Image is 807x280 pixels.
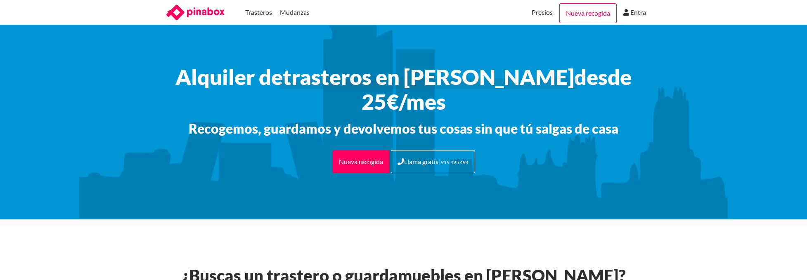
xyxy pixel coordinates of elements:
[283,64,574,89] span: trasteros en [PERSON_NAME]
[391,150,475,173] a: Llama gratis| 919 495 494
[766,240,807,280] iframe: Chat Widget
[156,120,651,137] h3: Recogemos, guardamos y devolvemos tus cosas sin que tú salgas de casa
[438,159,469,165] small: | 919 495 494
[332,150,390,173] a: Nueva recogida
[156,64,651,114] h1: Alquiler de desde 25€/mes
[559,3,617,23] a: Nueva recogida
